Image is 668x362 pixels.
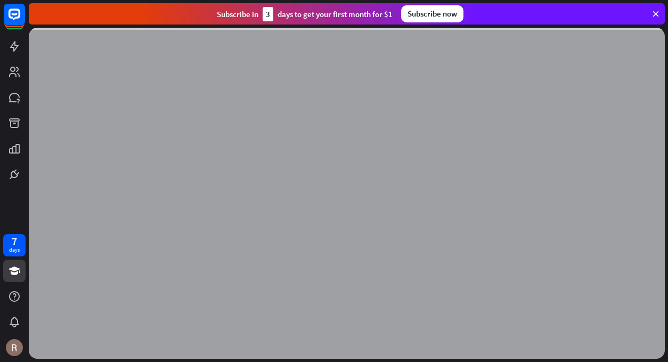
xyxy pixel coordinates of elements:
[401,5,463,22] div: Subscribe now
[3,234,26,256] a: 7 days
[217,7,393,21] div: Subscribe in days to get your first month for $1
[263,7,273,21] div: 3
[12,237,17,246] div: 7
[9,246,20,254] div: days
